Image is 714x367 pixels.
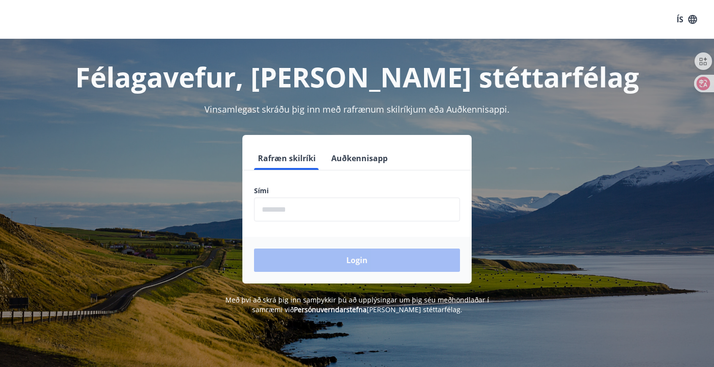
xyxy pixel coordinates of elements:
label: Sími [254,186,460,196]
button: Rafræn skilríki [254,147,320,170]
a: Persónuverndarstefna [294,305,367,314]
button: ÍS [671,11,702,28]
button: Auðkennisapp [327,147,391,170]
span: Með því að skrá þig inn samþykkir þú að upplýsingar um þig séu meðhöndlaðar í samræmi við [PERSON... [225,295,489,314]
h1: Félagavefur, [PERSON_NAME] stéttarfélag [19,58,695,95]
span: Vinsamlegast skráðu þig inn með rafrænum skilríkjum eða Auðkennisappi. [204,103,510,115]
